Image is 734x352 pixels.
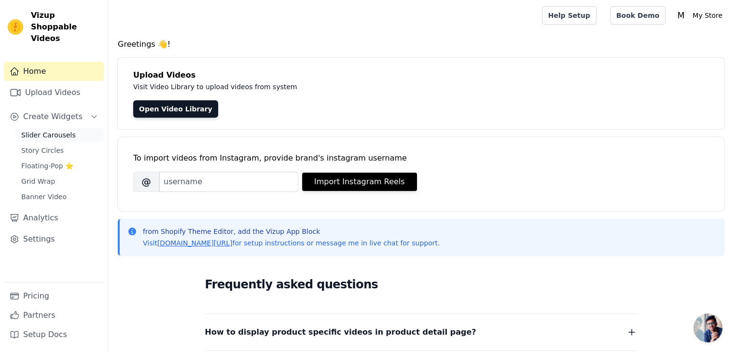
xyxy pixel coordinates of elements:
[21,130,76,140] span: Slider Carousels
[21,176,55,186] span: Grid Wrap
[4,208,104,228] a: Analytics
[23,111,83,122] span: Create Widgets
[133,172,159,192] span: @
[4,325,104,344] a: Setup Docs
[21,146,64,155] span: Story Circles
[157,239,233,247] a: [DOMAIN_NAME][URL]
[678,11,685,20] text: M
[693,313,722,342] a: Open chat
[4,230,104,249] a: Settings
[205,275,637,294] h2: Frequently asked questions
[8,19,23,35] img: Vizup
[4,286,104,306] a: Pricing
[143,238,440,248] p: Visit for setup instructions or message me in live chat for support.
[15,144,104,157] a: Story Circles
[610,6,665,25] a: Book Demo
[15,159,104,173] a: Floating-Pop ⭐
[15,175,104,188] a: Grid Wrap
[15,128,104,142] a: Slider Carousels
[133,69,709,81] h4: Upload Videos
[4,83,104,102] a: Upload Videos
[143,227,440,236] p: from Shopify Theme Editor, add the Vizup App Block
[133,100,218,118] a: Open Video Library
[302,173,417,191] button: Import Instagram Reels
[4,107,104,126] button: Create Widgets
[133,81,566,93] p: Visit Video Library to upload videos from system
[205,325,476,339] span: How to display product specific videos in product detail page?
[4,306,104,325] a: Partners
[542,6,596,25] a: Help Setup
[4,62,104,81] a: Home
[21,161,73,171] span: Floating-Pop ⭐
[15,190,104,203] a: Banner Video
[673,7,726,24] button: M My Store
[205,325,637,339] button: How to display product specific videos in product detail page?
[118,39,724,50] h4: Greetings 👋!
[159,172,298,192] input: username
[21,192,67,202] span: Banner Video
[31,10,100,44] span: Vizup Shoppable Videos
[689,7,726,24] p: My Store
[133,152,709,164] div: To import videos from Instagram, provide brand's instagram username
